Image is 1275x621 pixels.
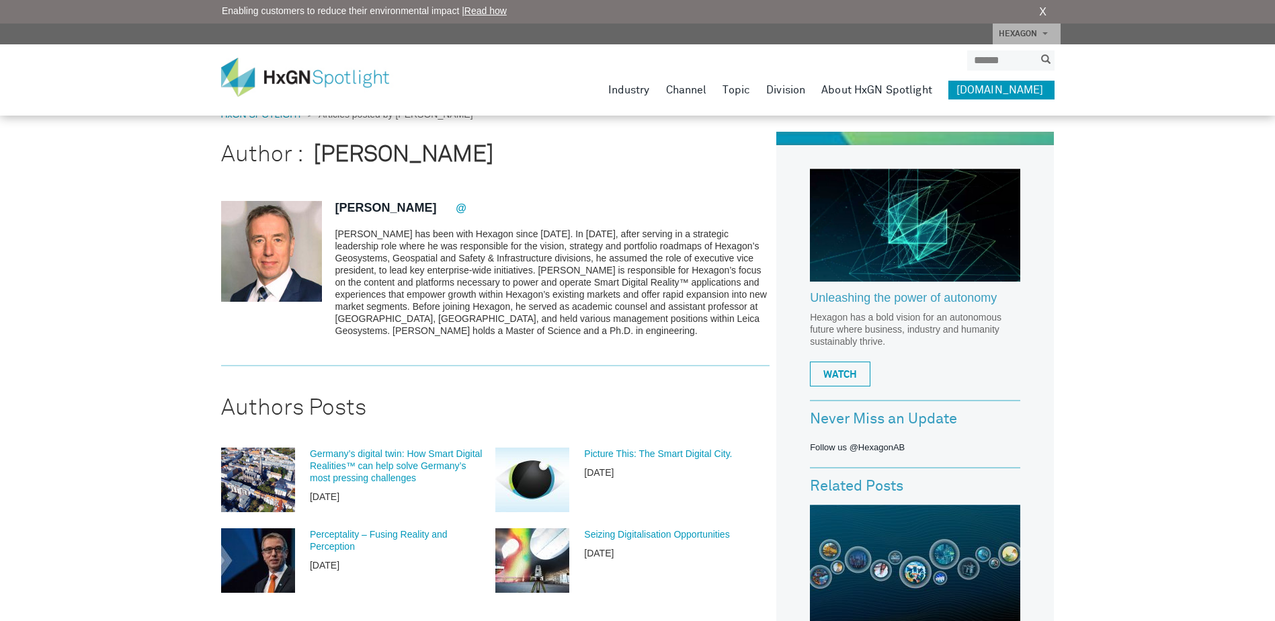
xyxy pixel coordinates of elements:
[584,548,614,558] time: [DATE]
[221,132,770,177] h1: Author :
[313,143,494,166] strong: [PERSON_NAME]
[584,448,762,460] a: Picture This: The Smart Digital City.
[221,58,409,97] img: HxGN Spotlight
[723,81,750,99] a: Topic
[464,5,507,16] a: Read how
[310,528,488,552] a: Perceptality – Fusing Reality and Perception
[584,528,762,540] a: Seizing Digitalisation Opportunities
[222,4,507,18] span: Enabling customers to reduce their environmental impact |
[310,448,488,484] a: Germany’s digital twin: How Smart Digital Realities™ can help solve Germany’s most pressing chall...
[1039,4,1046,20] a: X
[335,228,770,337] p: [PERSON_NAME] has been with Hexagon since [DATE]. In [DATE], after serving in a strategic leaders...
[456,202,466,214] span: @
[810,292,1020,312] a: Unleashing the power of autonomy
[810,311,1020,347] p: Hexagon has a bold vision for an autonomous future where business, industry and humanity sustaina...
[456,203,466,214] a: @
[221,385,770,431] h2: Authors Posts
[810,362,870,386] a: WATCH
[810,479,1020,495] h3: Related Posts
[666,81,707,99] a: Channel
[993,24,1061,44] a: HEXAGON
[608,81,650,99] a: Industry
[810,411,1020,427] h3: Never Miss an Update
[810,442,905,452] a: Follow us @HexagonAB
[335,201,437,214] a: [PERSON_NAME]
[948,81,1055,99] a: [DOMAIN_NAME]
[584,467,614,478] time: [DATE]
[810,169,1020,282] img: Hexagon_CorpVideo_Pod_RR_2.jpg
[821,81,932,99] a: About HxGN Spotlight
[221,528,295,593] img: Juergen Dold
[310,491,339,502] time: [DATE]
[766,81,805,99] a: Division
[221,201,322,302] img: Juergen Dold
[310,560,339,571] time: [DATE]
